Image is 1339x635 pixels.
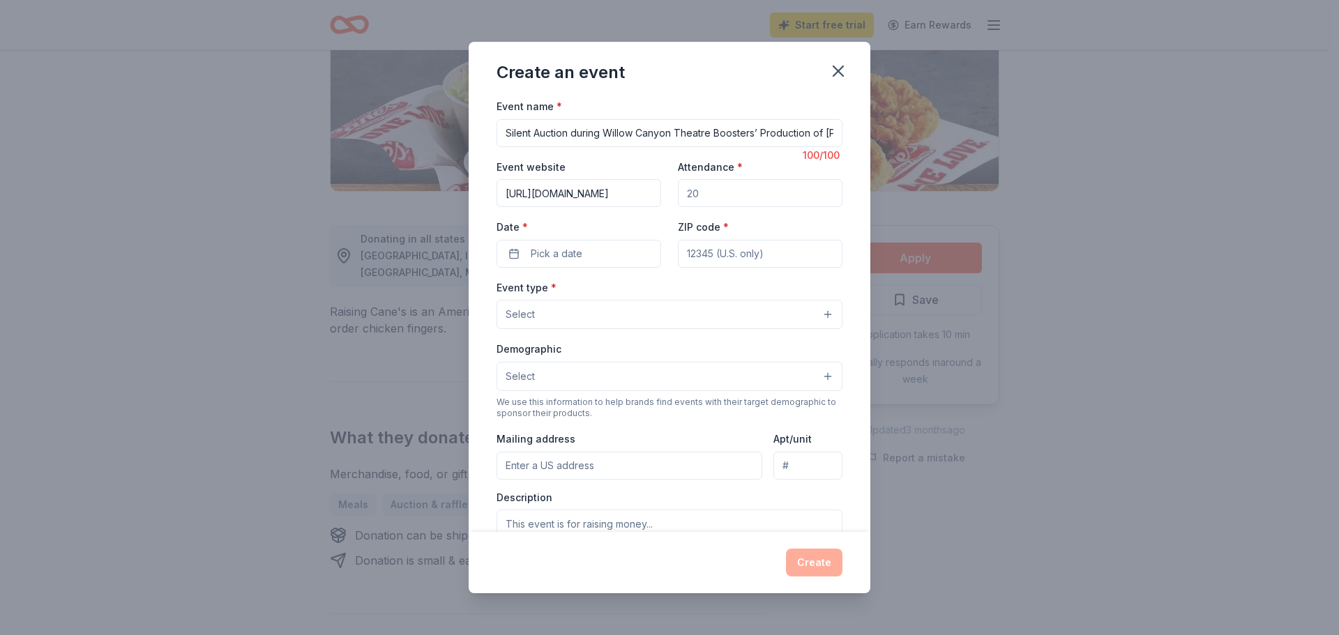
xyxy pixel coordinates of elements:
label: Description [497,491,552,505]
input: Spring Fundraiser [497,119,842,147]
div: Create an event [497,61,625,84]
input: # [773,452,842,480]
button: Select [497,362,842,391]
div: We use this information to help brands find events with their target demographic to sponsor their... [497,397,842,419]
span: Pick a date [531,245,582,262]
label: ZIP code [678,220,729,234]
label: Attendance [678,160,743,174]
label: Event name [497,100,562,114]
button: Pick a date [497,240,661,268]
input: Enter a US address [497,452,762,480]
input: 20 [678,179,842,207]
label: Demographic [497,342,561,356]
div: 100 /100 [803,147,842,164]
label: Date [497,220,661,234]
label: Event type [497,281,557,295]
label: Mailing address [497,432,575,446]
label: Apt/unit [773,432,812,446]
button: Select [497,300,842,329]
label: Event website [497,160,566,174]
span: Select [506,306,535,323]
span: Select [506,368,535,385]
input: https://www... [497,179,661,207]
input: 12345 (U.S. only) [678,240,842,268]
